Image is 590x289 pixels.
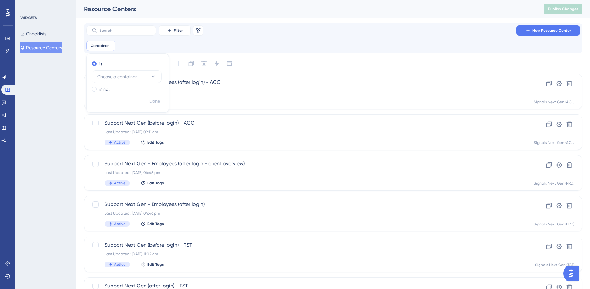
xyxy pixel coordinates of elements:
label: is not [99,86,110,93]
span: Active [114,181,125,186]
div: Last Updated: [DATE] 09:11 am [105,129,511,134]
iframe: UserGuiding AI Assistant Launcher [563,264,582,283]
span: Choose a container [97,73,137,80]
span: Active [114,140,125,145]
span: Support Next Gen (before login) - TST [105,241,511,249]
div: Resource Centers [84,4,528,13]
span: Edit Tags [147,262,164,267]
button: Edit Tags [140,140,164,145]
button: Edit Tags [140,221,164,226]
span: Active [114,221,125,226]
button: New Resource Center [516,25,580,36]
div: Signals Next Gen (PRD) [534,181,574,186]
span: Done [149,98,160,105]
span: Edit Tags [147,181,164,186]
div: Signals Next Gen (ACC) [534,140,574,145]
input: Search [99,28,151,33]
span: Support Next Gen (before login) - ACC [105,119,511,127]
button: Checklists [20,28,46,39]
span: Container [91,43,109,48]
span: Edit Tags [147,140,164,145]
button: Publish Changes [544,4,582,14]
div: Signals Next Gen (PRD) [534,222,574,227]
span: Edit Tags [147,221,164,226]
span: Support Next Gen - Employees (after login) [105,201,511,208]
span: New Resource Center [532,28,571,33]
div: WIDGETS [20,15,37,20]
div: Last Updated: [DATE] 11:02 am [105,251,511,257]
button: Choose a container [92,70,162,83]
button: Filter [159,25,191,36]
div: Signals Next Gen (ACC) [534,100,574,105]
button: Edit Tags [140,181,164,186]
span: Support Next Gen - Employees (after login) - ACC [105,79,511,86]
div: Signals Next Gen (TST) [535,262,574,267]
span: Active [114,262,125,267]
span: Support Next Gen - Employees (after login - client overview) [105,160,511,168]
span: Filter [174,28,183,33]
label: is [99,60,102,68]
button: Edit Tags [140,262,164,267]
div: Last Updated: [DATE] 04:45 pm [105,170,511,175]
div: Last Updated: [DATE] 12:01 pm [105,89,511,94]
div: Last Updated: [DATE] 04:46 pm [105,211,511,216]
button: Done [146,96,164,107]
span: Publish Changes [548,6,579,11]
button: Resource Centers [20,42,62,53]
